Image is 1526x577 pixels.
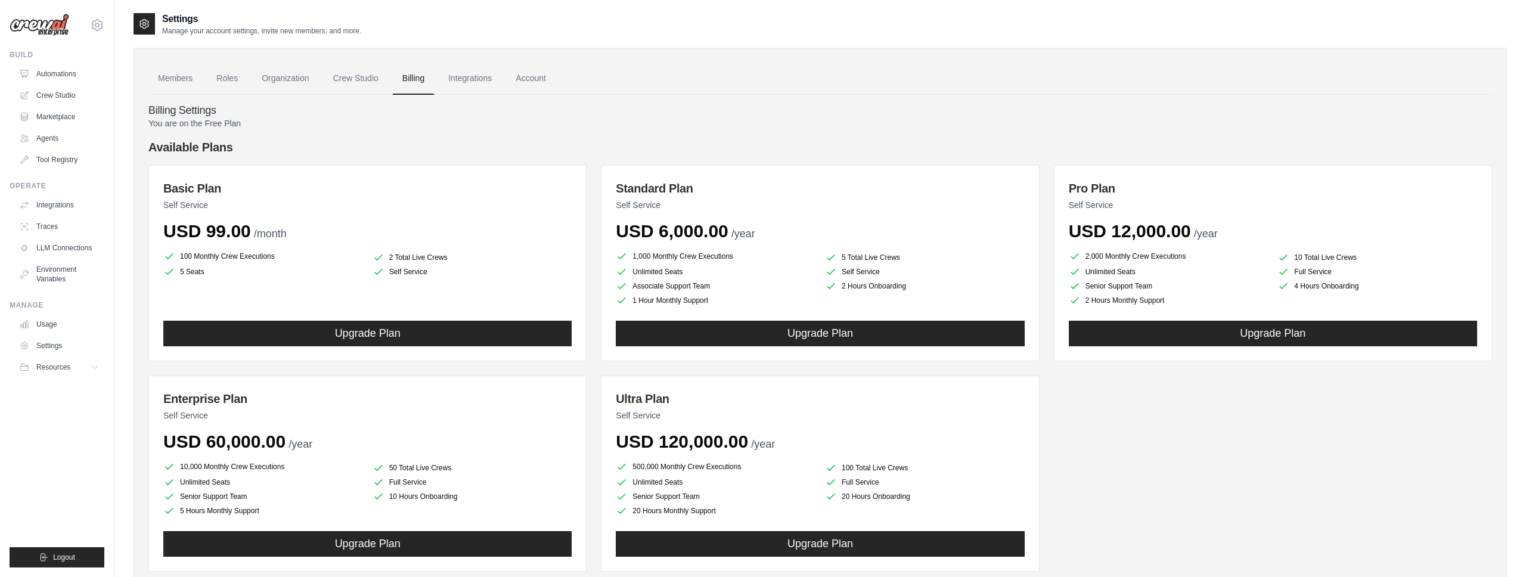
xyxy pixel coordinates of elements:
a: Tool Registry [14,150,104,169]
a: Crew Studio [324,63,388,95]
a: Crew Studio [14,86,104,105]
li: Unlimited Seats [616,266,815,278]
a: Members [148,63,202,95]
a: Integrations [439,63,501,95]
span: USD 12,000.00 [1069,221,1191,241]
h4: Billing Settings [148,104,1492,117]
li: 1 Hour Monthly Support [616,294,815,306]
li: 10,000 Monthly Crew Executions [163,460,363,474]
li: Full Service [825,476,1025,488]
button: Upgrade Plan [616,531,1024,557]
button: Resources [14,358,104,377]
a: Integrations [14,196,104,215]
li: 2 Hours Monthly Support [1069,294,1268,306]
li: Self Service [373,266,572,278]
span: /year [751,438,775,450]
li: 2 Hours Onboarding [825,280,1025,292]
span: USD 60,000.00 [163,432,286,451]
li: Senior Support Team [163,491,363,502]
a: Environment Variables [14,260,104,288]
li: 1,000 Monthly Crew Executions [616,249,815,263]
a: Marketplace [14,107,104,126]
li: Self Service [825,266,1025,278]
p: Manage your account settings, invite new members, and more. [162,26,361,36]
li: 500,000 Monthly Crew Executions [616,460,815,474]
a: Roles [207,63,247,95]
li: Unlimited Seats [163,476,363,488]
li: 10 Total Live Crews [1277,252,1477,263]
li: 100 Monthly Crew Executions [163,249,363,263]
li: 20 Hours Monthly Support [616,505,815,517]
button: Logout [10,547,104,567]
div: Manage [10,300,104,310]
span: /month [254,228,287,240]
a: Agents [14,129,104,148]
a: Automations [14,64,104,83]
h3: Standard Plan [616,180,1024,197]
p: Self Service [616,410,1024,421]
span: USD 120,000.00 [616,432,748,451]
a: Billing [393,63,434,95]
h3: Pro Plan [1069,180,1477,197]
div: Build [10,50,104,60]
li: 100 Total Live Crews [825,462,1025,474]
div: Operate [10,181,104,191]
li: Senior Support Team [1069,280,1268,292]
h3: Enterprise Plan [163,390,572,407]
li: 5 Hours Monthly Support [163,505,363,517]
li: 4 Hours Onboarding [1277,280,1477,292]
li: 2 Total Live Crews [373,252,572,263]
h2: Settings [162,12,361,26]
li: 20 Hours Onboarding [825,491,1025,502]
a: Traces [14,217,104,236]
li: 2,000 Monthly Crew Executions [1069,249,1268,263]
p: Self Service [1069,199,1477,211]
button: Upgrade Plan [1069,321,1477,346]
a: LLM Connections [14,238,104,258]
a: Organization [252,63,318,95]
span: /year [289,438,312,450]
li: Unlimited Seats [616,476,815,488]
p: You are on the Free Plan [148,117,1492,129]
li: 50 Total Live Crews [373,462,572,474]
p: Self Service [616,199,1024,211]
h4: Available Plans [148,139,1492,156]
button: Upgrade Plan [616,321,1024,346]
span: USD 99.00 [163,221,251,241]
li: Associate Support Team [616,280,815,292]
li: 5 Total Live Crews [825,252,1025,263]
a: Settings [14,336,104,355]
li: Full Service [373,476,572,488]
a: Account [506,63,556,95]
button: Upgrade Plan [163,321,572,346]
p: Self Service [163,199,572,211]
span: Logout [53,553,75,562]
a: Usage [14,315,104,334]
span: /year [731,228,755,240]
li: 5 Seats [163,266,363,278]
li: Senior Support Team [616,491,815,502]
button: Upgrade Plan [163,531,572,557]
span: /year [1194,228,1218,240]
img: Logo [10,14,69,36]
h3: Basic Plan [163,180,572,197]
span: USD 6,000.00 [616,221,728,241]
p: Self Service [163,410,572,421]
span: Resources [36,362,70,372]
li: Full Service [1277,266,1477,278]
h3: Ultra Plan [616,390,1024,407]
li: 10 Hours Onboarding [373,491,572,502]
li: Unlimited Seats [1069,266,1268,278]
